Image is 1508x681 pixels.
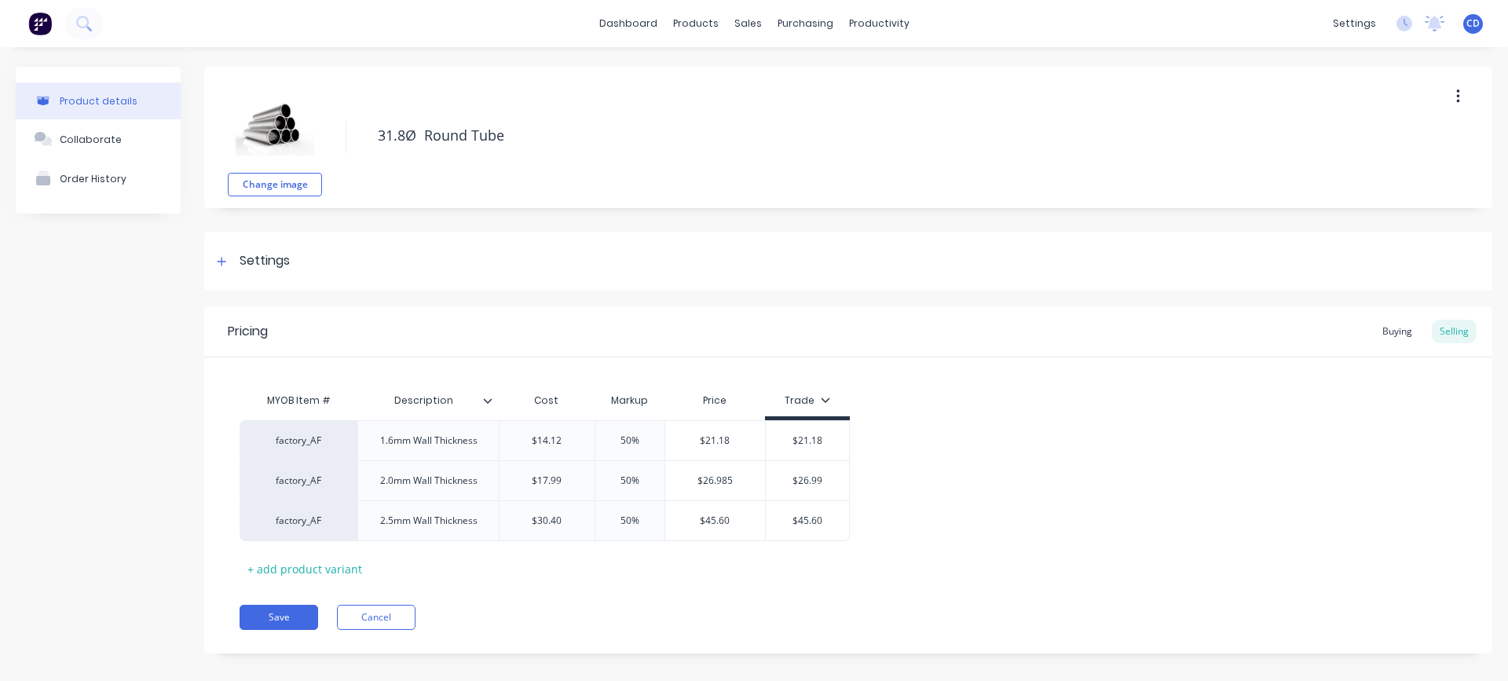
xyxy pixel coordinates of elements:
[60,134,122,145] div: Collaborate
[240,605,318,630] button: Save
[766,461,850,500] div: $26.99
[500,501,595,540] div: $30.40
[368,470,490,491] div: 2.0mm Wall Thickness
[16,82,181,119] button: Product details
[60,95,137,107] div: Product details
[595,385,664,416] div: Markup
[766,421,850,460] div: $21.18
[500,461,595,500] div: $17.99
[240,420,850,460] div: factory_AF1.6mm Wall Thickness$14.1250%$21.18$21.18
[240,500,850,541] div: factory_AF2.5mm Wall Thickness$30.4050%$45.60$45.60
[240,251,290,271] div: Settings
[240,460,850,500] div: factory_AF2.0mm Wall Thickness$17.9950%$26.985$26.99
[255,474,342,488] div: factory_AF
[357,381,489,420] div: Description
[665,461,765,500] div: $26.985
[591,12,665,35] a: dashboard
[591,501,669,540] div: 50%
[727,12,770,35] div: sales
[766,501,850,540] div: $45.60
[665,421,765,460] div: $21.18
[236,86,314,165] img: file
[785,394,830,408] div: Trade
[1432,320,1477,343] div: Selling
[255,434,342,448] div: factory_AF
[591,461,669,500] div: 50%
[370,117,1363,154] textarea: 31.8Ø Round Tube
[1466,16,1480,31] span: CD
[16,119,181,159] button: Collaborate
[240,557,370,581] div: + add product variant
[228,79,322,196] div: fileChange image
[28,12,52,35] img: Factory
[337,605,415,630] button: Cancel
[665,501,765,540] div: $45.60
[60,173,126,185] div: Order History
[499,385,595,416] div: Cost
[591,421,669,460] div: 50%
[368,511,490,531] div: 2.5mm Wall Thickness
[664,385,765,416] div: Price
[228,173,322,196] button: Change image
[1325,12,1384,35] div: settings
[500,421,595,460] div: $14.12
[16,159,181,198] button: Order History
[770,12,841,35] div: purchasing
[240,385,357,416] div: MYOB Item #
[665,12,727,35] div: products
[255,514,342,528] div: factory_AF
[228,322,268,341] div: Pricing
[841,12,917,35] div: productivity
[368,430,490,451] div: 1.6mm Wall Thickness
[1374,320,1420,343] div: Buying
[357,385,499,416] div: Description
